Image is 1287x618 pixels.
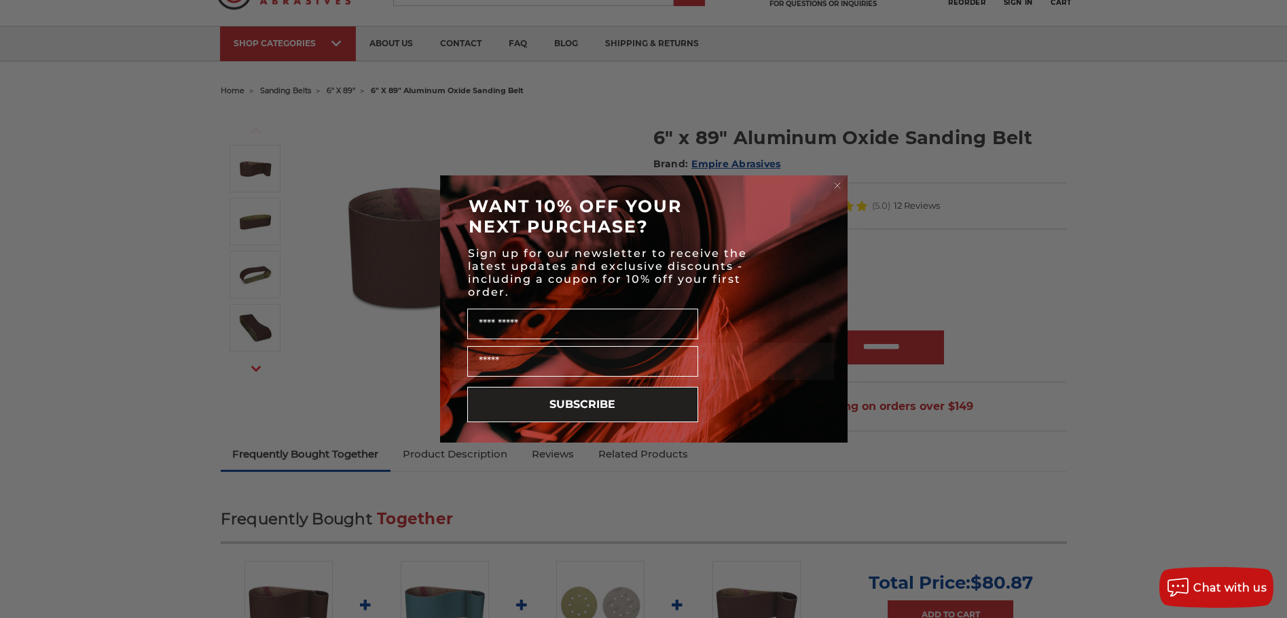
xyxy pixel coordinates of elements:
[467,387,698,422] button: SUBSCRIBE
[468,247,747,298] span: Sign up for our newsletter to receive the latest updates and exclusive discounts - including a co...
[469,196,682,237] span: WANT 10% OFF YOUR NEXT PURCHASE?
[831,179,844,192] button: Close dialog
[1159,567,1273,608] button: Chat with us
[1193,581,1267,594] span: Chat with us
[467,346,698,377] input: Email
